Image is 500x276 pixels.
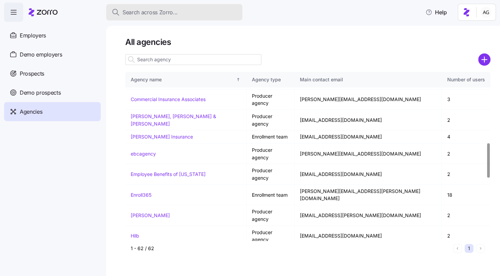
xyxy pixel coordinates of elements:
td: [PERSON_NAME][EMAIL_ADDRESS][DOMAIN_NAME] [294,144,442,164]
a: Employers [4,26,101,45]
h1: All agencies [125,37,490,47]
input: Search agency [125,54,261,65]
td: Enrollment team [246,185,294,205]
a: Enroll365 [131,192,151,198]
a: Employee Benefits of [US_STATE] [131,171,206,177]
a: Demo employers [4,45,101,64]
td: Producer agency [246,144,294,164]
td: 2 [442,205,490,226]
span: Demo prospects [20,88,61,97]
button: 1 [465,244,473,253]
td: [EMAIL_ADDRESS][DOMAIN_NAME] [294,226,442,246]
td: Enrollment team [246,130,294,144]
td: 18 [442,185,490,205]
th: Agency nameSorted ascending [125,72,246,87]
td: 2 [442,110,490,130]
div: 1 - 62 / 62 [131,245,450,252]
td: 2 [442,226,490,246]
img: 5fc55c57e0610270ad857448bea2f2d5 [481,7,491,18]
td: 2 [442,144,490,164]
a: Hilb [131,233,139,239]
span: Agencies [20,108,42,116]
td: 4 [442,130,490,144]
svg: add icon [478,53,490,66]
a: Commercial Insurance Associates [131,96,206,102]
td: Producer agency [246,164,294,184]
a: Demo prospects [4,83,101,102]
button: Previous page [453,244,462,253]
div: Agency type [252,76,288,83]
td: [PERSON_NAME][EMAIL_ADDRESS][PERSON_NAME][DOMAIN_NAME] [294,185,442,205]
td: [EMAIL_ADDRESS][DOMAIN_NAME] [294,110,442,130]
td: [EMAIL_ADDRESS][PERSON_NAME][DOMAIN_NAME] [294,205,442,226]
span: Prospects [20,69,44,78]
td: Producer agency [246,90,294,110]
div: Agency name [131,76,235,83]
div: Sorted ascending [236,77,241,82]
div: Main contact email [300,76,436,83]
td: Producer agency [246,205,294,226]
td: Producer agency [246,226,294,246]
a: Agencies [4,102,101,121]
span: Employers [20,31,46,40]
a: Prospects [4,64,101,83]
a: ebcagency [131,151,156,157]
span: Demo employers [20,50,62,59]
td: [PERSON_NAME][EMAIL_ADDRESS][DOMAIN_NAME] [294,90,442,110]
button: Next page [476,244,485,253]
div: Number of users [447,76,485,83]
td: Producer agency [246,110,294,130]
td: 2 [442,164,490,184]
a: [PERSON_NAME] Insurance [131,134,193,140]
td: 3 [442,90,490,110]
span: Help [425,8,447,16]
button: Help [420,5,452,19]
a: [PERSON_NAME], [PERSON_NAME] & [PERSON_NAME] [131,113,216,127]
a: [PERSON_NAME] [131,212,170,218]
button: Search across Zorro... [106,4,242,20]
td: [EMAIL_ADDRESS][DOMAIN_NAME] [294,130,442,144]
span: Search across Zorro... [123,8,178,17]
td: [EMAIL_ADDRESS][DOMAIN_NAME] [294,164,442,184]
